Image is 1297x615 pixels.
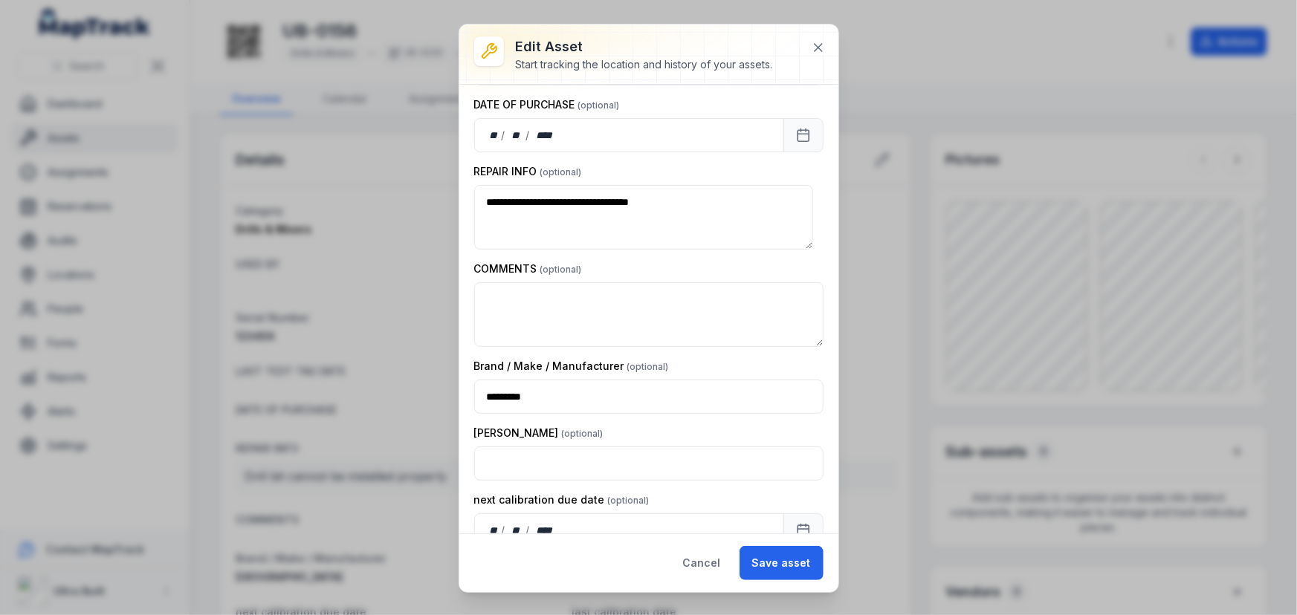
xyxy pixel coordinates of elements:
[531,128,559,143] div: year,
[487,523,502,538] div: day,
[516,57,773,72] div: Start tracking the location and history of your assets.
[783,118,824,152] button: Calendar
[474,261,582,276] label: COMMENTS
[474,97,620,112] label: DATE OF PURCHASE
[501,523,506,538] div: /
[474,492,650,507] label: next calibration due date
[531,523,559,538] div: year,
[526,523,531,538] div: /
[526,128,531,143] div: /
[670,546,734,580] button: Cancel
[783,513,824,547] button: Calendar
[516,36,773,57] h3: Edit asset
[487,128,502,143] div: day,
[474,426,604,440] label: [PERSON_NAME]
[506,128,526,143] div: month,
[506,523,526,538] div: month,
[501,128,506,143] div: /
[474,164,582,179] label: REPAIR INFO
[740,546,824,580] button: Save asset
[474,359,669,374] label: Brand / Make / Manufacturer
